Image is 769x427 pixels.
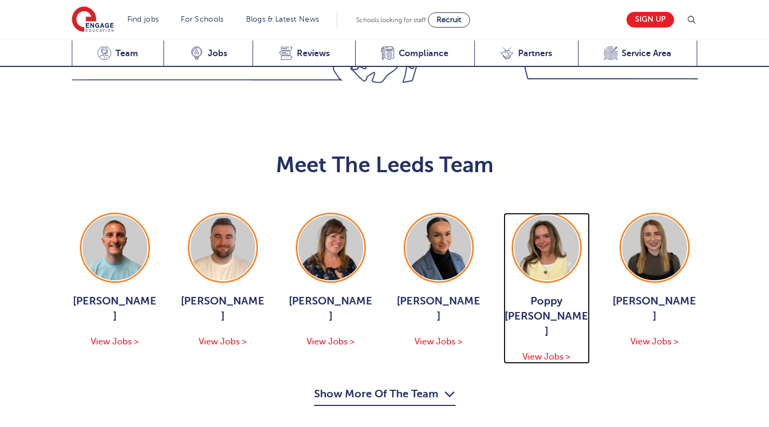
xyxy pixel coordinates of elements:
span: View Jobs > [630,337,678,347]
button: Show More Of The Team [314,385,455,406]
a: [PERSON_NAME] View Jobs > [180,213,266,349]
a: [PERSON_NAME] View Jobs > [72,213,158,349]
a: [PERSON_NAME] View Jobs > [396,213,482,349]
img: Engage Education [72,6,114,33]
span: Team [115,48,138,59]
a: Recruit [428,12,470,28]
img: George Dignam [83,215,147,280]
a: Partners [474,40,578,67]
span: Partners [518,48,552,59]
span: View Jobs > [91,337,139,347]
span: View Jobs > [199,337,247,347]
img: Chris Rushton [190,215,255,280]
span: [PERSON_NAME] [180,294,266,324]
span: Compliance [399,48,448,59]
span: [PERSON_NAME] [611,294,698,324]
a: [PERSON_NAME] View Jobs > [288,213,374,349]
span: View Jobs > [414,337,462,347]
a: [PERSON_NAME] View Jobs > [611,213,698,349]
a: Reviews [253,40,355,67]
a: For Schools [181,15,223,23]
h2: Meet The Leeds Team [72,152,698,178]
span: Service Area [622,48,671,59]
a: Service Area [578,40,698,67]
a: Poppy [PERSON_NAME] View Jobs > [503,213,590,364]
a: Sign up [627,12,674,28]
span: Recruit [437,16,461,24]
img: Joanne Wright [298,215,363,280]
span: [PERSON_NAME] [288,294,374,324]
span: [PERSON_NAME] [396,294,482,324]
a: Compliance [355,40,474,67]
span: Reviews [297,48,330,59]
a: Find jobs [127,15,159,23]
span: Jobs [208,48,227,59]
img: Poppy Burnside [514,215,579,280]
img: Layla McCosker [622,215,687,280]
span: Schools looking for staff [356,16,426,24]
span: View Jobs > [522,352,570,362]
span: [PERSON_NAME] [72,294,158,324]
img: Holly Johnson [406,215,471,280]
a: Team [72,40,164,67]
span: View Jobs > [307,337,355,347]
span: Poppy [PERSON_NAME] [503,294,590,339]
a: Jobs [164,40,253,67]
a: Blogs & Latest News [246,15,319,23]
